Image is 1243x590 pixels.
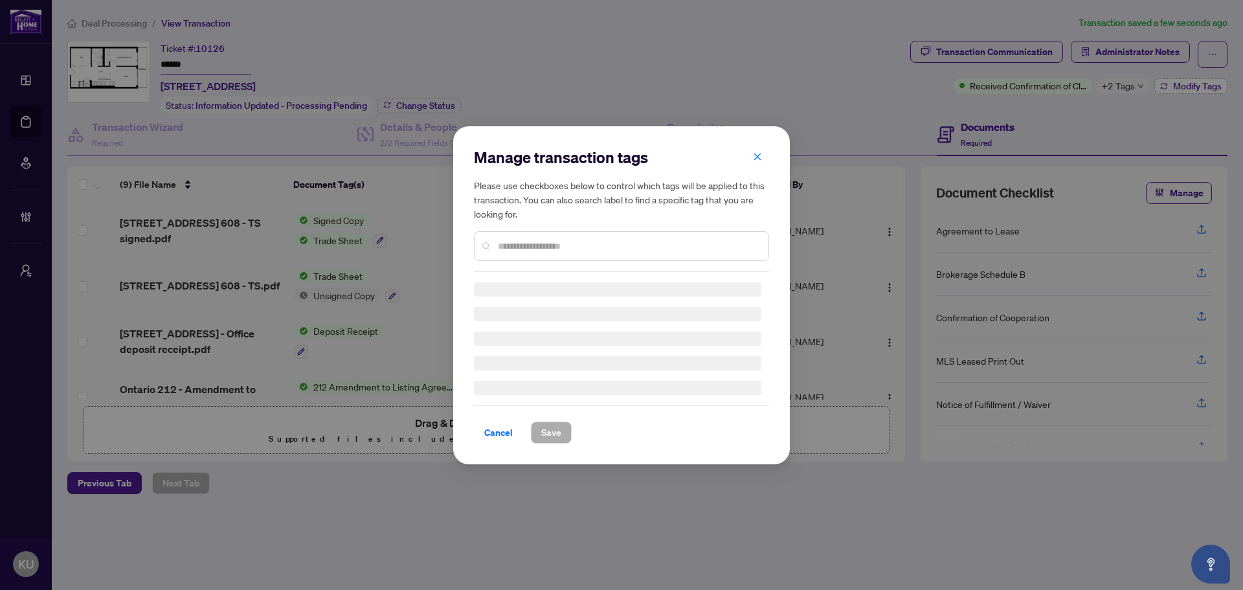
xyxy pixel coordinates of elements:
h5: Please use checkboxes below to control which tags will be applied to this transaction. You can al... [474,178,769,221]
button: Save [531,422,572,444]
span: close [753,152,762,161]
button: Cancel [474,422,523,444]
span: Cancel [484,422,513,443]
h2: Manage transaction tags [474,147,769,168]
button: Open asap [1191,545,1230,584]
